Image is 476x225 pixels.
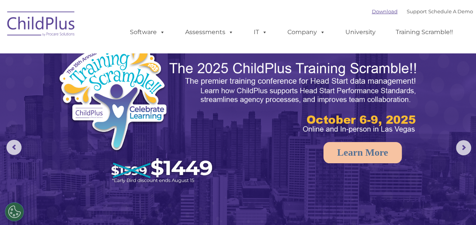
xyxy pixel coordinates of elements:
a: Training Scramble!! [388,25,460,40]
a: Schedule A Demo [428,8,473,14]
span: Phone number [105,81,137,87]
a: Assessments [178,25,241,40]
a: Software [122,25,173,40]
button: Cookies Settings [5,202,24,221]
a: IT [246,25,275,40]
a: University [338,25,383,40]
a: Learn More [323,142,402,163]
img: ChildPlus by Procare Solutions [3,6,79,44]
a: Company [280,25,333,40]
font: | [372,8,473,14]
span: Last name [105,50,128,56]
a: Download [372,8,398,14]
a: Support [407,8,427,14]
